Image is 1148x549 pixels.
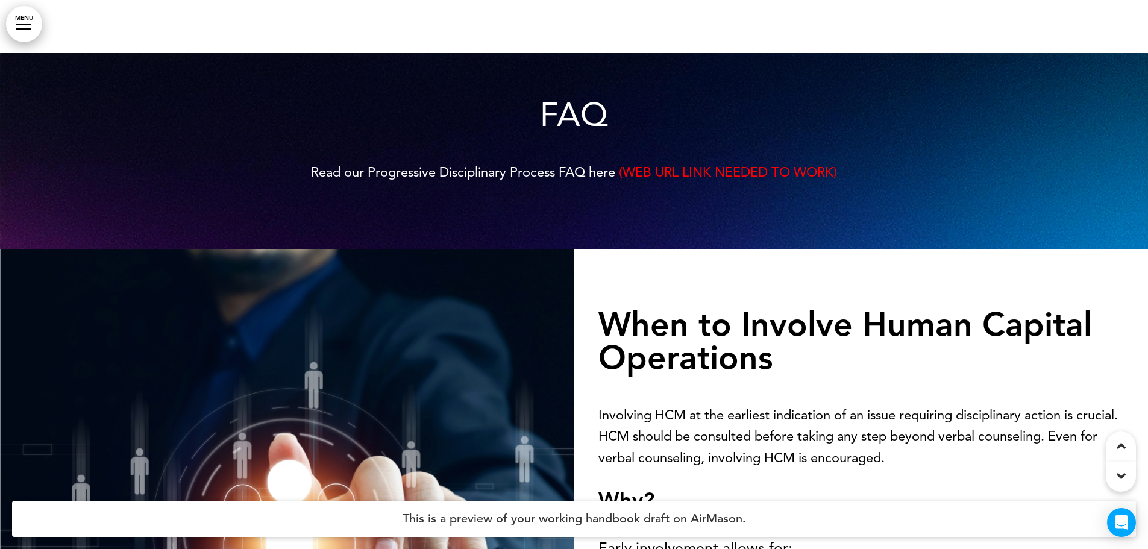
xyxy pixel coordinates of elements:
strong: Why? [598,486,655,512]
span: FAQ [540,95,608,134]
h4: This is a preview of your working handbook draft on AirMason. [12,501,1136,537]
span: Read our Progressive Disciplinary Process FAQ here [311,164,615,180]
a: MENU [6,6,42,42]
p: Involving HCM at the earliest indication of an issue requiring disciplinary action is crucial. HC... [598,404,1124,468]
span: (WEB URL LINK NEEDED TO WORK) [619,164,837,180]
strong: When to Involve Human Capital Operations [598,305,1092,377]
div: Open Intercom Messenger [1107,508,1136,537]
